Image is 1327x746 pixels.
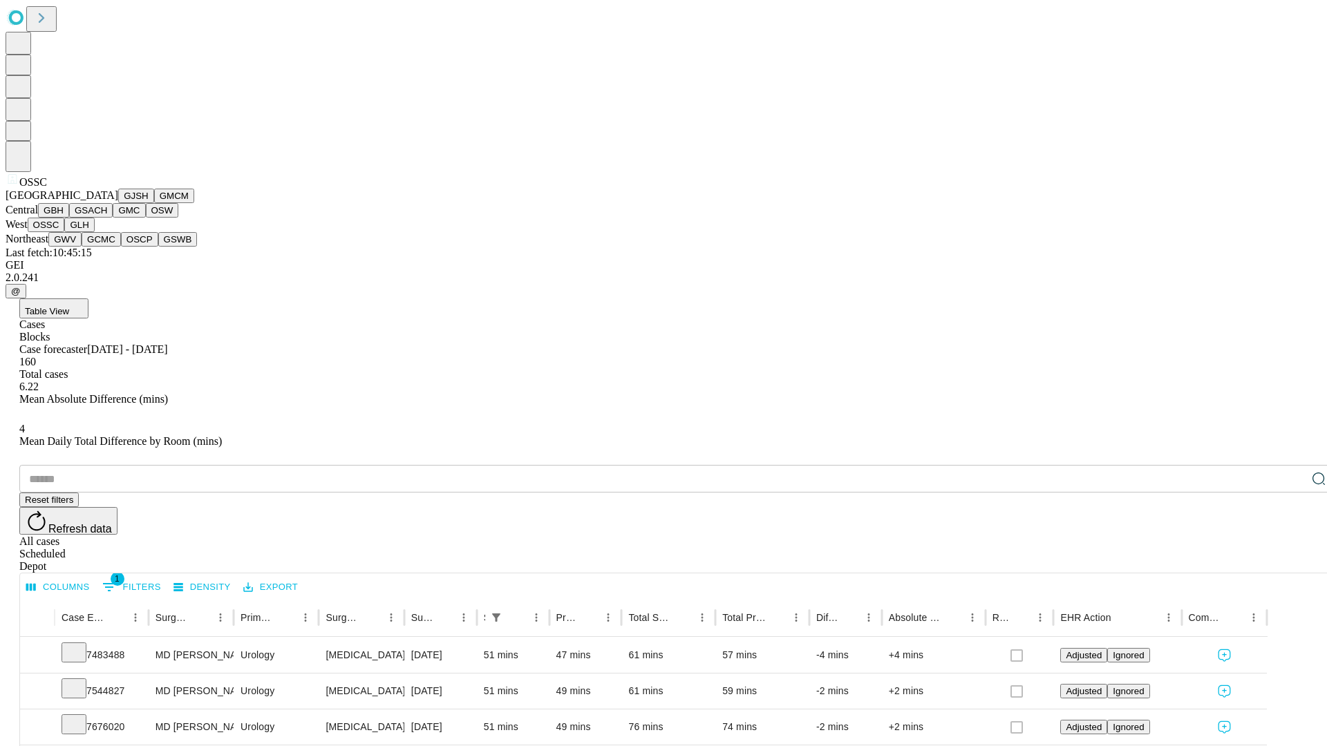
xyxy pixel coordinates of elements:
span: Total cases [19,368,68,380]
button: Menu [126,608,145,627]
button: GMC [113,203,145,218]
div: 7544827 [62,673,142,709]
button: Adjusted [1060,720,1107,734]
button: Sort [767,608,787,627]
div: Absolute Difference [889,612,942,623]
div: 57 mins [722,638,802,673]
div: [DATE] [411,638,470,673]
div: Surgery Date [411,612,433,623]
button: Menu [599,608,618,627]
button: Menu [211,608,230,627]
div: [MEDICAL_DATA] EXTRACORPOREAL SHOCK WAVE [326,673,397,709]
div: Urology [241,673,312,709]
div: MD [PERSON_NAME] Md [156,673,227,709]
span: Adjusted [1066,650,1102,660]
button: Sort [435,608,454,627]
span: Adjusted [1066,722,1102,732]
div: 61 mins [628,638,708,673]
span: [DATE] - [DATE] [87,343,167,355]
button: GLH [64,218,94,232]
button: Show filters [99,576,164,598]
span: Central [6,204,38,216]
div: GEI [6,259,1321,271]
button: Menu [1244,608,1263,627]
div: 49 mins [556,673,615,709]
button: Menu [693,608,712,627]
div: Surgery Name [326,612,360,623]
button: Sort [276,608,296,627]
span: 4 [19,423,25,434]
button: @ [6,284,26,298]
button: Sort [673,608,693,627]
button: Menu [296,608,315,627]
div: 2.0.241 [6,271,1321,284]
div: Scheduled In Room Duration [484,612,485,623]
button: Refresh data [19,507,117,535]
div: 51 mins [484,709,543,745]
button: Sort [362,608,382,627]
button: Sort [507,608,527,627]
button: GJSH [118,189,154,203]
div: Surgeon Name [156,612,190,623]
span: 6.22 [19,381,39,392]
button: Show filters [487,608,506,627]
div: Primary Service [241,612,275,623]
span: Case forecaster [19,343,87,355]
button: Table View [19,298,88,318]
div: 51 mins [484,638,543,673]
button: GWV [48,232,82,247]
div: 7676020 [62,709,142,745]
div: Total Predicted Duration [722,612,766,623]
div: -4 mins [816,638,875,673]
span: Table View [25,306,69,316]
button: Menu [527,608,546,627]
button: Menu [1030,608,1050,627]
button: GSACH [69,203,113,218]
div: [DATE] [411,673,470,709]
span: Ignored [1113,650,1144,660]
button: GMCM [154,189,194,203]
button: Sort [106,608,126,627]
div: Total Scheduled Duration [628,612,672,623]
span: Northeast [6,233,48,245]
span: Reset filters [25,495,73,505]
button: Ignored [1107,684,1149,698]
div: Case Epic Id [62,612,105,623]
button: Expand [27,680,48,704]
div: Urology [241,709,312,745]
div: +2 mins [889,709,979,745]
span: 1 [111,572,124,586]
div: EHR Action [1060,612,1111,623]
button: Ignored [1107,720,1149,734]
span: Refresh data [48,523,112,535]
button: Adjusted [1060,684,1107,698]
div: 51 mins [484,673,543,709]
div: Resolved in EHR [992,612,1010,623]
button: Menu [1159,608,1178,627]
div: [MEDICAL_DATA] EXTRACORPOREAL SHOCK WAVE [326,638,397,673]
div: 1 active filter [487,608,506,627]
div: -2 mins [816,709,875,745]
button: Sort [191,608,211,627]
span: Mean Daily Total Difference by Room (mins) [19,435,222,447]
div: Comments [1189,612,1223,623]
button: OSCP [121,232,158,247]
span: West [6,218,28,230]
div: Predicted In Room Duration [556,612,578,623]
div: [DATE] [411,709,470,745]
button: Menu [382,608,401,627]
span: Adjusted [1066,686,1102,696]
button: Reset filters [19,492,79,507]
button: Expand [27,716,48,740]
span: Ignored [1113,722,1144,732]
button: Sort [1225,608,1244,627]
button: OSSC [28,218,65,232]
div: MD [PERSON_NAME] Md [156,638,227,673]
div: 76 mins [628,709,708,745]
button: Select columns [23,577,93,598]
span: 160 [19,356,36,367]
button: Menu [787,608,806,627]
button: Density [170,577,234,598]
div: Urology [241,638,312,673]
div: 61 mins [628,673,708,709]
